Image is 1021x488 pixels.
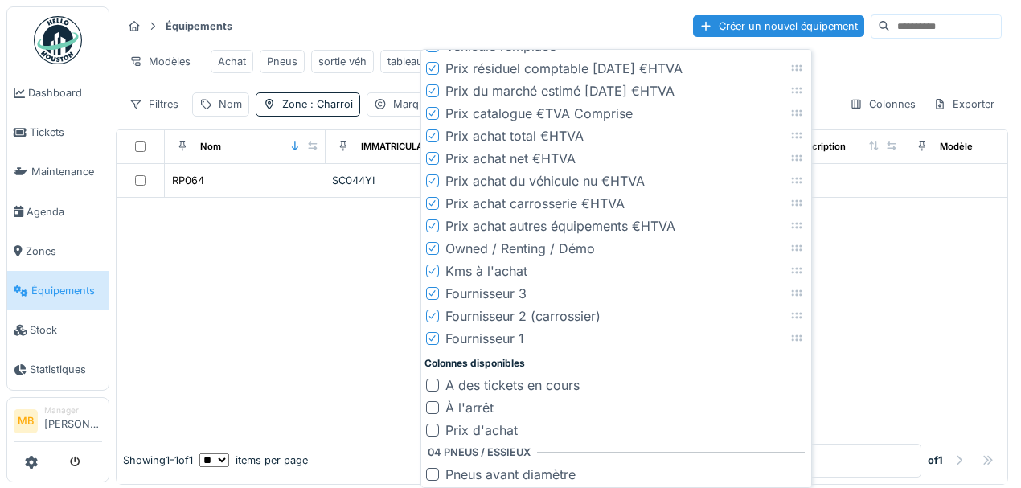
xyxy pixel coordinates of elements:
[445,420,518,440] div: Prix d'achat
[445,194,625,213] div: Prix achat carrosserie €HTVA
[445,81,675,100] div: Prix du marché estimé [DATE] €HTVA
[30,362,102,377] span: Statistiques
[123,453,193,468] div: Showing 1 - 1 of 1
[31,283,102,298] span: Équipements
[424,237,808,260] li: Owned / Renting / Démo
[424,147,808,170] li: Prix achat net €HTVA
[219,96,242,112] div: Nom
[218,54,246,69] div: Achat
[122,92,186,116] div: Filtres
[172,173,204,188] div: RP064
[424,170,808,192] li: Prix achat du véhicule nu €HTVA
[424,327,808,350] li: Fournisseur 1
[445,59,683,78] div: Prix résiduel comptable [DATE] €HTVA
[424,192,808,215] li: Prix achat carrosserie €HTVA
[445,284,527,303] div: Fournisseur 3
[843,92,923,116] div: Colonnes
[424,282,808,305] li: Fournisseur 3
[424,305,808,327] li: Fournisseur 2 (carrossier)
[445,261,527,281] div: Kms à l'achat
[693,15,864,37] div: Créer un nouvel équipement
[393,96,431,112] div: Marque
[424,125,808,147] li: Prix achat total €HTVA
[445,306,601,326] div: Fournisseur 2 (carrossier)
[445,171,645,191] div: Prix achat du véhicule nu €HTVA
[34,16,82,64] img: Badge_color-CXgf-gQk.svg
[282,96,353,112] div: Zone
[28,85,102,100] span: Dashboard
[795,140,846,154] div: Description
[14,409,38,433] li: MB
[307,98,353,110] span: : Charroi
[44,404,102,416] div: Manager
[428,445,531,460] div: 04 PNEUS / ESSIEUX
[424,80,808,102] li: Prix du marché estimé [DATE] €HTVA
[159,18,239,34] strong: Équipements
[30,322,102,338] span: Stock
[424,260,808,282] li: Kms à l'achat
[332,173,464,188] div: SC044YI
[361,140,445,154] div: IMMATRICULATION
[940,140,973,154] div: Modèle
[30,125,102,140] span: Tickets
[445,126,584,146] div: Prix achat total €HTVA
[31,164,102,179] span: Maintenance
[44,404,102,439] li: [PERSON_NAME]
[267,54,297,69] div: Pneus
[424,356,808,371] div: Colonnes disponibles
[122,50,198,73] div: Modèles
[318,54,367,69] div: sortie véh
[445,104,633,123] div: Prix catalogue €TVA Comprise
[26,244,102,259] span: Zones
[445,329,524,348] div: Fournisseur 1
[926,92,1002,116] div: Exporter
[27,204,102,219] span: Agenda
[445,375,580,395] div: A des tickets en cours
[387,54,465,69] div: tableau de base
[199,453,308,468] div: items per page
[445,239,595,258] div: Owned / Renting / Démo
[445,149,576,168] div: Prix achat net €HTVA
[200,140,221,154] div: Nom
[424,215,808,237] li: Prix achat autres équipements €HTVA
[445,216,675,236] div: Prix achat autres équipements €HTVA
[445,465,576,484] div: Pneus avant diamètre
[445,398,494,417] div: À l'arrêt
[424,57,808,80] li: Prix résiduel comptable [DATE] €HTVA
[928,453,943,468] strong: of 1
[424,102,808,125] li: Prix catalogue €TVA Comprise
